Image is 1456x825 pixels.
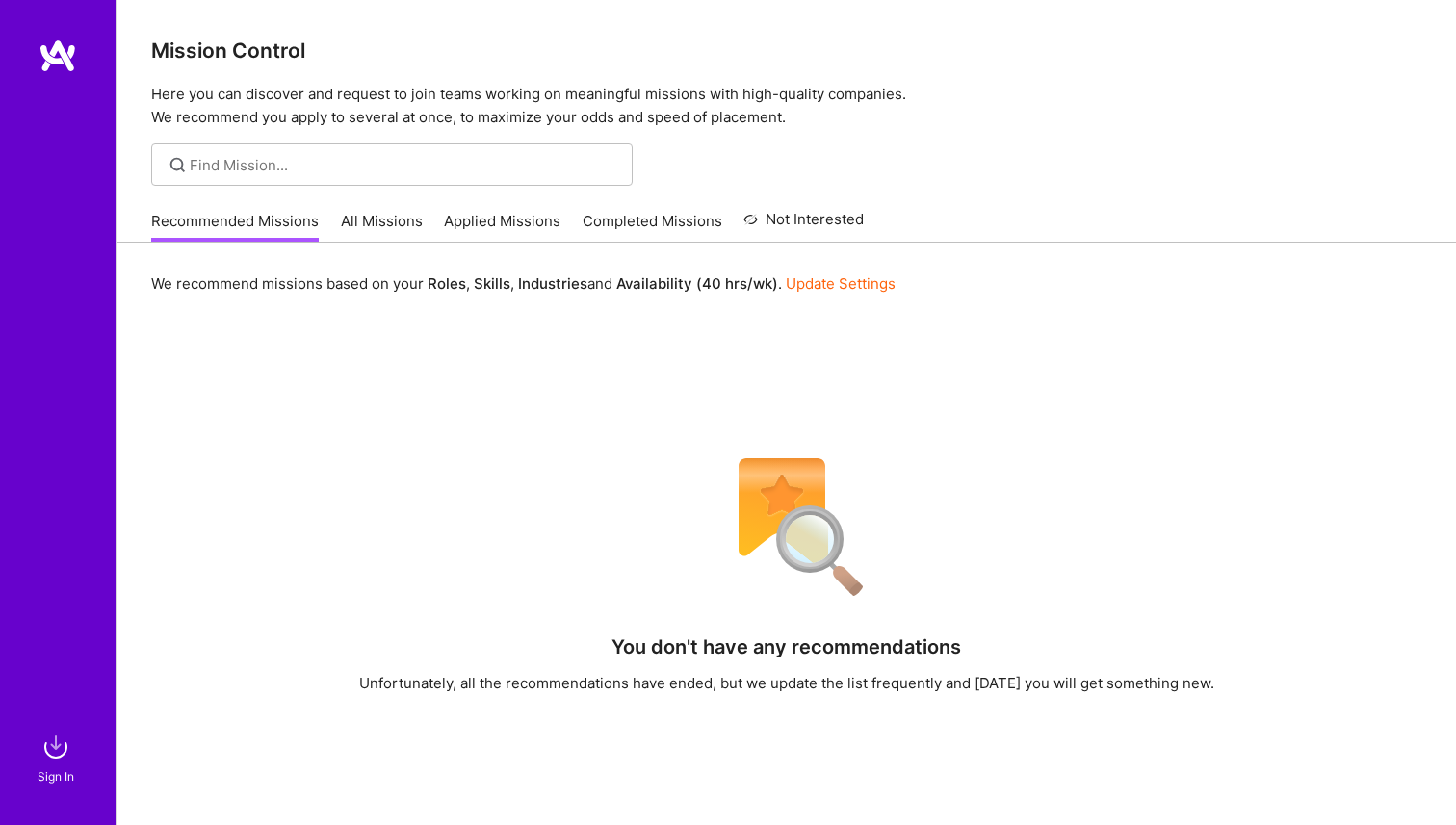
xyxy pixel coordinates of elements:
img: logo [39,39,77,73]
i: icon SearchGrey [167,154,189,176]
a: sign inSign In [40,728,75,786]
div: Unfortunately, all the recommendations have ended, but we update the list frequently and [DATE] y... [359,673,1214,693]
div: Sign In [38,766,74,786]
a: Not Interested [743,208,864,243]
b: Industries [518,274,587,293]
b: Skills [474,274,510,293]
h4: You don't have any recommendations [611,635,961,658]
input: Find Mission... [190,155,618,175]
a: Update Settings [786,274,896,293]
a: Applied Missions [444,211,560,243]
p: Here you can discover and request to join teams working on meaningful missions with high-quality ... [151,83,1421,129]
p: We recommend missions based on your , , and . [151,273,896,294]
a: Recommended Missions [151,211,319,243]
a: All Missions [341,211,423,243]
b: Availability (40 hrs/wk) [616,274,778,293]
img: No Results [705,446,869,609]
h3: Mission Control [151,39,1421,63]
a: Completed Missions [583,211,722,243]
b: Roles [428,274,466,293]
img: sign in [37,728,75,766]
